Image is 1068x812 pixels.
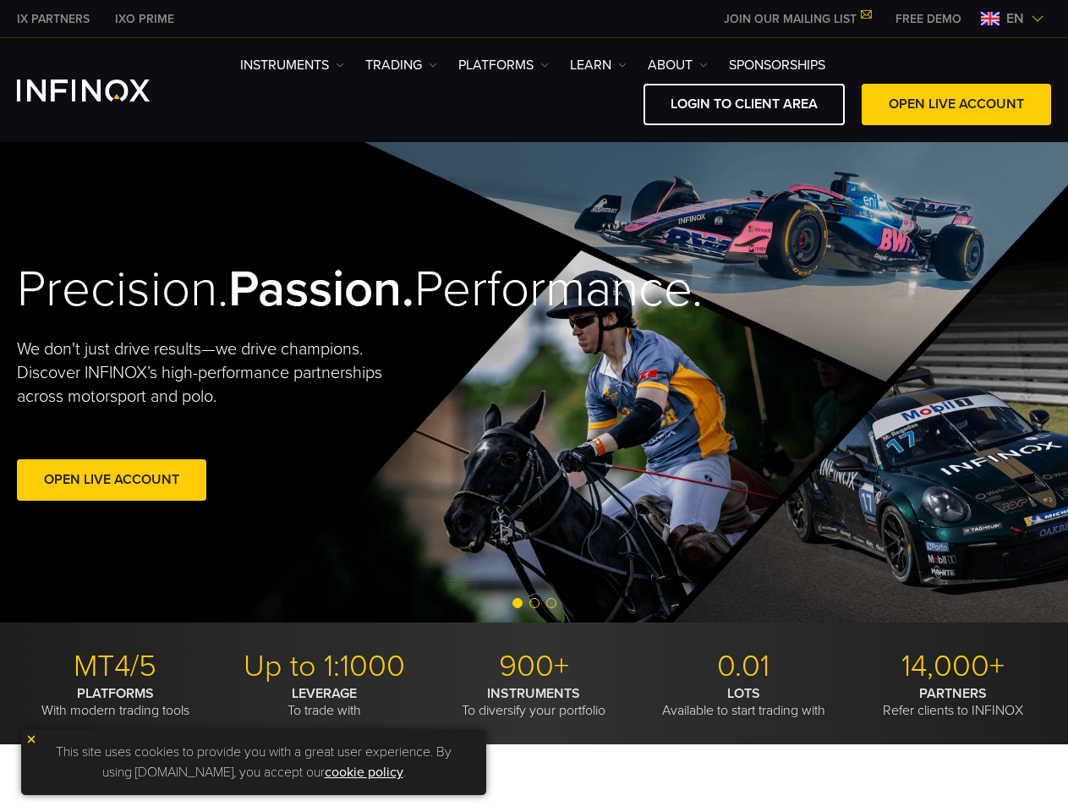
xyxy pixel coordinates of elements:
[711,12,883,26] a: JOIN OUR MAILING LIST
[546,598,556,608] span: Go to slide 3
[227,648,424,685] p: Up to 1:1000
[227,685,424,719] p: To trade with
[862,84,1051,125] a: OPEN LIVE ACCOUNT
[648,55,708,75] a: ABOUT
[365,55,437,75] a: TRADING
[77,685,154,702] strong: PLATFORMS
[883,10,974,28] a: INFINOX MENU
[854,648,1051,685] p: 14,000+
[529,598,539,608] span: Go to slide 2
[727,685,760,702] strong: LOTS
[570,55,627,75] a: Learn
[435,685,633,719] p: To diversify your portfolio
[644,84,845,125] a: LOGIN TO CLIENT AREA
[645,685,842,719] p: Available to start trading with
[4,10,102,28] a: INFINOX
[919,685,987,702] strong: PARTNERS
[25,733,37,745] img: yellow close icon
[17,648,214,685] p: MT4/5
[458,55,549,75] a: PLATFORMS
[17,685,214,719] p: With modern trading tools
[17,259,482,321] h2: Precision. Performance.
[729,55,825,75] a: SPONSORSHIPS
[17,337,389,409] p: We don't just drive results—we drive champions. Discover INFINOX’s high-performance partnerships ...
[325,764,403,781] a: cookie policy
[30,738,478,787] p: This site uses cookies to provide you with a great user experience. By using [DOMAIN_NAME], you a...
[854,685,1051,719] p: Refer clients to INFINOX
[240,55,344,75] a: Instruments
[292,685,357,702] strong: LEVERAGE
[102,10,187,28] a: INFINOX
[17,459,206,501] a: Open Live Account
[17,80,189,101] a: INFINOX Logo
[512,598,523,608] span: Go to slide 1
[435,648,633,685] p: 900+
[1000,8,1031,29] span: en
[487,685,580,702] strong: INSTRUMENTS
[228,259,414,320] strong: Passion.
[645,648,842,685] p: 0.01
